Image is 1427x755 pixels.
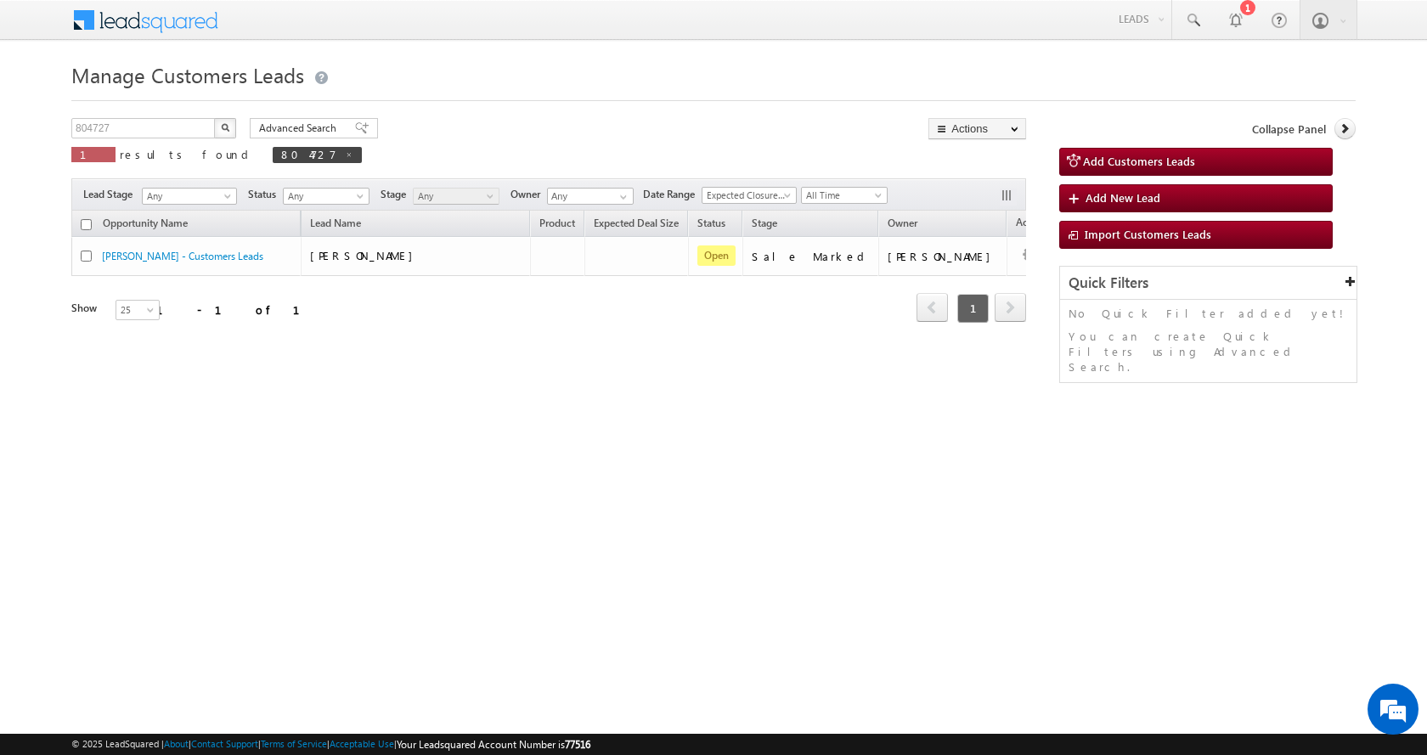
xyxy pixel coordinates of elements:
span: Owner [888,217,917,229]
input: Type to Search [547,188,634,205]
span: Advanced Search [259,121,341,136]
a: 25 [116,300,160,320]
span: results found [120,147,255,161]
span: Open [697,245,736,266]
span: Any [414,189,494,204]
a: About [164,738,189,749]
a: Expected Deal Size [585,214,687,236]
span: [PERSON_NAME] [310,248,421,262]
span: Add New Lead [1086,190,1160,205]
span: 77516 [565,738,590,751]
span: Stage [381,187,413,202]
p: You can create Quick Filters using Advanced Search. [1069,329,1348,375]
a: Acceptable Use [330,738,394,749]
span: Stage [752,217,777,229]
a: Terms of Service [261,738,327,749]
a: Status [689,214,734,236]
span: Opportunity Name [103,217,188,229]
span: Any [143,189,231,204]
span: Collapse Panel [1252,121,1326,137]
div: [PERSON_NAME] [888,249,999,264]
a: Any [413,188,499,205]
span: Owner [510,187,547,202]
span: 1 [957,294,989,323]
input: Check all records [81,219,92,230]
a: Any [283,188,369,205]
span: Status [248,187,283,202]
div: Quick Filters [1060,267,1356,300]
button: Actions [928,118,1026,139]
span: 25 [116,302,161,318]
span: Manage Customers Leads [71,61,304,88]
span: Expected Deal Size [594,217,679,229]
span: Add Customers Leads [1083,154,1195,168]
span: © 2025 LeadSquared | | | | | [71,736,590,752]
span: Lead Name [302,214,369,236]
a: Stage [743,214,786,236]
span: Your Leadsquared Account Number is [397,738,590,751]
span: Product [539,217,575,229]
a: [PERSON_NAME] - Customers Leads [102,250,263,262]
span: prev [917,293,948,322]
span: Lead Stage [83,187,139,202]
p: No Quick Filter added yet! [1069,306,1348,321]
a: prev [917,295,948,322]
a: next [995,295,1026,322]
span: All Time [802,188,883,203]
a: Expected Closure Date [702,187,797,204]
div: Show [71,301,102,316]
span: Expected Closure Date [702,188,791,203]
a: All Time [801,187,888,204]
span: 1 [80,147,107,161]
div: Sale Marked [752,249,871,264]
span: Import Customers Leads [1085,227,1211,241]
span: Date Range [643,187,702,202]
span: next [995,293,1026,322]
span: 804727 [281,147,336,161]
img: Search [221,123,229,132]
div: 1 - 1 of 1 [156,300,320,319]
span: Any [284,189,364,204]
a: Show All Items [611,189,632,206]
a: Contact Support [191,738,258,749]
a: Opportunity Name [94,214,196,236]
a: Any [142,188,237,205]
span: Actions [1007,213,1058,235]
